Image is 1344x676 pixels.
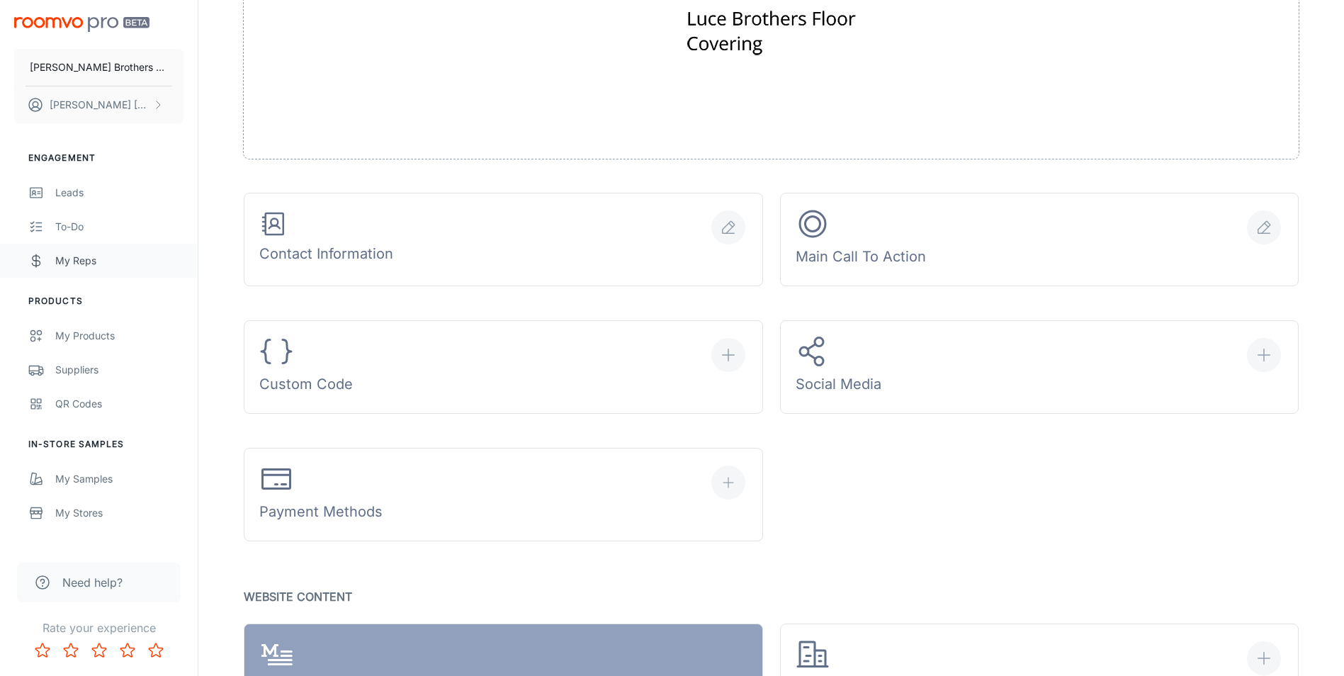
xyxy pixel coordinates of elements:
button: Rate 4 star [113,636,142,665]
button: Rate 3 star [85,636,113,665]
div: Suppliers [55,362,183,378]
div: Social Media [796,334,881,400]
button: Rate 5 star [142,636,170,665]
div: QR Codes [55,396,183,412]
p: Website Content [244,587,1299,607]
div: My Reps [55,253,183,269]
div: My Products [55,328,183,344]
button: [PERSON_NAME] [PERSON_NAME] [14,86,183,123]
button: Main Call To Action [780,193,1299,286]
div: Payment Methods [259,462,383,528]
button: Custom Code [244,320,763,414]
img: file preview [683,6,860,58]
div: Contact Information [259,210,393,270]
button: [PERSON_NAME] Brothers Floor Covering [14,49,183,86]
div: My Samples [55,471,183,487]
div: Leads [55,185,183,201]
span: Need help? [62,574,123,591]
button: Rate 2 star [57,636,85,665]
div: To-do [55,219,183,235]
p: [PERSON_NAME] [PERSON_NAME] [50,97,149,113]
div: Custom Code [259,334,353,400]
button: Payment Methods [244,448,763,541]
button: Contact Information [244,193,763,286]
p: Rate your experience [11,619,186,636]
button: Social Media [780,320,1299,414]
div: Main Call To Action [796,207,926,273]
div: My Stores [55,505,183,521]
img: Roomvo PRO Beta [14,17,149,32]
button: Rate 1 star [28,636,57,665]
p: [PERSON_NAME] Brothers Floor Covering [30,60,168,75]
